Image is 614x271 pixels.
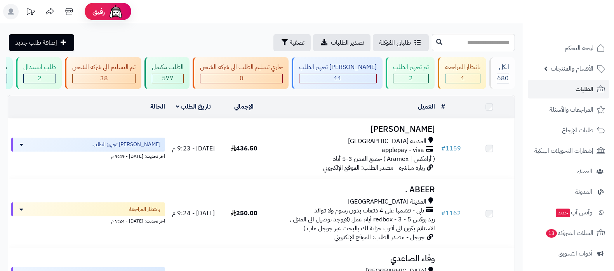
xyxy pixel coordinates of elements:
[11,216,165,224] div: اخر تحديث: [DATE] - 9:24 م
[240,74,244,83] span: 0
[534,145,593,156] span: إشعارات التحويلات البنكية
[441,209,445,218] span: #
[576,84,593,95] span: الطلبات
[551,63,593,74] span: الأقسام والمنتجات
[331,38,364,47] span: تصدير الطلبات
[558,248,592,259] span: أدوات التسويق
[348,137,426,146] span: المدينة [GEOGRAPHIC_DATA]
[129,205,160,213] span: بانتظار المراجعة
[528,244,609,263] a: أدوات التسويق
[272,185,435,194] h3: ABEER .
[11,152,165,160] div: اخر تحديث: [DATE] - 9:49 م
[528,162,609,181] a: العملاء
[445,63,480,72] div: بانتظار المراجعة
[14,57,63,89] a: طلب استبدال 2
[562,125,593,136] span: طلبات الإرجاع
[418,102,435,111] a: العميل
[231,144,257,153] span: 436.50
[92,141,160,148] span: [PERSON_NAME] تجهيز الطلب
[172,209,215,218] span: [DATE] - 9:24 م
[441,144,461,153] a: #1159
[150,102,165,111] a: الحالة
[555,207,592,218] span: وآتس آب
[373,34,429,51] a: طلباتي المُوكلة
[334,74,342,83] span: 11
[348,197,426,206] span: المدينة [GEOGRAPHIC_DATA]
[528,203,609,222] a: وآتس آبجديد
[488,57,517,89] a: الكل680
[38,74,42,83] span: 2
[234,102,254,111] a: الإجمالي
[162,74,174,83] span: 577
[384,57,436,89] a: تم تجهيز الطلب 2
[21,4,40,21] a: تحديثات المنصة
[152,74,183,83] div: 577
[92,7,105,16] span: رفيق
[546,229,557,238] span: 13
[556,209,570,217] span: جديد
[393,63,429,72] div: تم تجهيز الطلب
[334,233,425,242] span: جوجل - مصدر الطلب: الموقع الإلكتروني
[409,74,413,83] span: 2
[393,74,428,83] div: 2
[323,163,425,173] span: زيارة مباشرة - مصدر الطلب: الموقع الإلكتروني
[72,63,136,72] div: تم التسليم الى شركة الشحن
[9,34,74,51] a: إضافة طلب جديد
[528,39,609,57] a: لوحة التحكم
[24,74,56,83] div: 2
[565,43,593,54] span: لوحة التحكم
[73,74,135,83] div: 38
[200,74,282,83] div: 0
[528,142,609,160] a: إشعارات التحويلات البنكية
[299,63,377,72] div: [PERSON_NAME] تجهيز الطلب
[441,209,461,218] a: #1162
[15,38,57,47] span: إضافة طلب جديد
[441,144,445,153] span: #
[497,74,509,83] span: 680
[445,74,480,83] div: 1
[290,57,384,89] a: [PERSON_NAME] تجهيز الطلب 11
[290,38,304,47] span: تصفية
[314,206,424,215] span: تابي - قسّمها على 4 دفعات بدون رسوم ولا فوائد
[108,4,123,19] img: ai-face.png
[272,125,435,134] h3: [PERSON_NAME]
[561,21,607,37] img: logo-2.png
[152,63,184,72] div: الطلب مكتمل
[528,183,609,201] a: المدونة
[575,186,592,197] span: المدونة
[100,74,108,83] span: 38
[528,80,609,98] a: الطلبات
[332,154,435,164] span: ( أرامكس | Aramex ) جميع المدن 3-5 أيام
[497,63,509,72] div: الكل
[441,102,445,111] a: #
[379,38,411,47] span: طلباتي المُوكلة
[382,146,424,155] span: applepay - visa
[172,144,215,153] span: [DATE] - 9:23 م
[272,254,435,263] h3: وفاء الصاعدي
[436,57,488,89] a: بانتظار المراجعة 1
[23,63,56,72] div: طلب استبدال
[550,104,593,115] span: المراجعات والأسئلة
[200,63,283,72] div: جاري تسليم الطلب الى شركة الشحن
[191,57,290,89] a: جاري تسليم الطلب الى شركة الشحن 0
[528,224,609,242] a: السلات المتروكة13
[528,100,609,119] a: المراجعات والأسئلة
[143,57,191,89] a: الطلب مكتمل 577
[528,121,609,140] a: طلبات الإرجاع
[63,57,143,89] a: تم التسليم الى شركة الشحن 38
[273,34,311,51] button: تصفية
[461,74,465,83] span: 1
[577,166,592,177] span: العملاء
[313,34,370,51] a: تصدير الطلبات
[231,209,257,218] span: 250.00
[545,228,593,238] span: السلات المتروكة
[290,215,435,233] span: ريد بوكس redbox - 3 - 5 أيام عمل (لايوجد توصيل الى المنزل , الاستلام يكون الى أقرب خزانة لك بالبح...
[299,74,376,83] div: 11
[176,102,211,111] a: تاريخ الطلب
